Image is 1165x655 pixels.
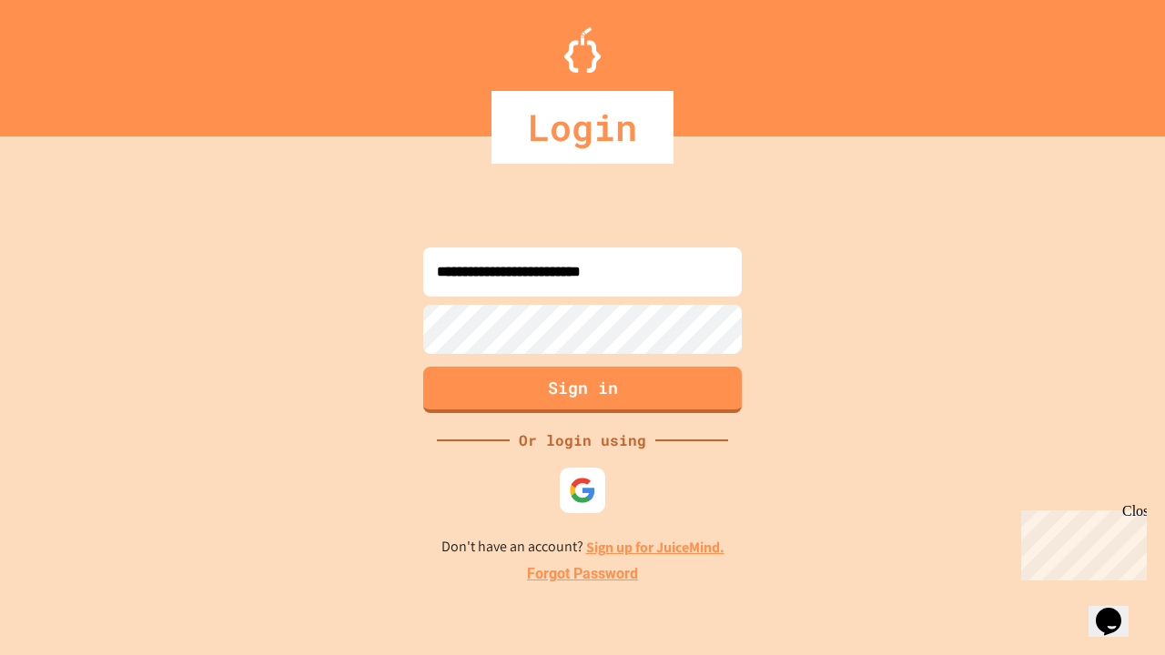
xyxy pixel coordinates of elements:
p: Don't have an account? [441,536,724,559]
div: Chat with us now!Close [7,7,126,116]
div: Login [491,91,674,164]
button: Sign in [423,367,742,413]
a: Forgot Password [527,563,638,585]
div: Or login using [510,429,655,451]
iframe: chat widget [1089,582,1147,637]
img: google-icon.svg [569,477,596,504]
iframe: chat widget [1014,503,1147,580]
img: Logo.svg [564,27,601,73]
a: Sign up for JuiceMind. [586,538,724,557]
